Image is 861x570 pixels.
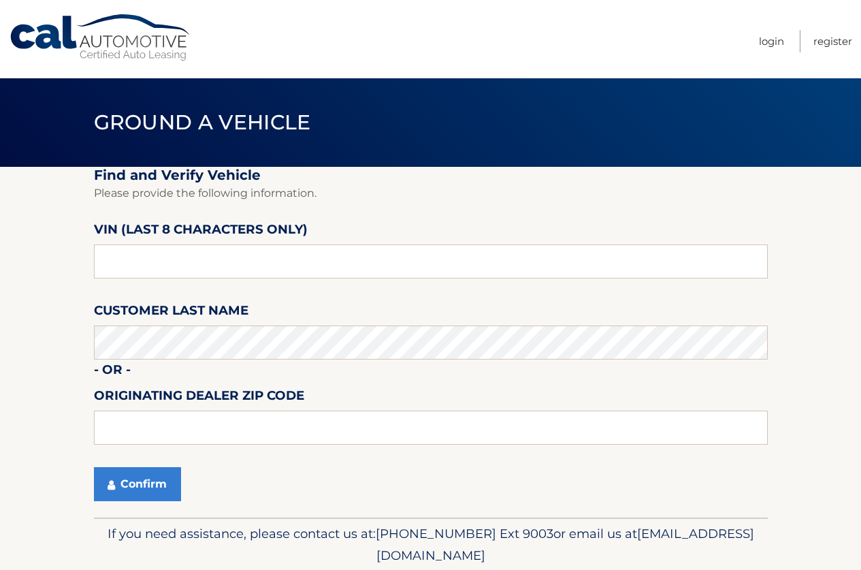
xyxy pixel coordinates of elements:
label: VIN (last 8 characters only) [94,219,308,244]
label: Originating Dealer Zip Code [94,385,304,411]
label: - or - [94,360,131,385]
p: Please provide the following information. [94,184,768,203]
p: If you need assistance, please contact us at: or email us at [103,523,759,567]
button: Confirm [94,467,181,501]
span: [PHONE_NUMBER] Ext 9003 [376,526,553,541]
h2: Find and Verify Vehicle [94,167,768,184]
a: Cal Automotive [9,14,193,62]
span: Ground a Vehicle [94,110,311,135]
a: Login [759,30,784,52]
label: Customer Last Name [94,300,248,326]
a: Register [813,30,852,52]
